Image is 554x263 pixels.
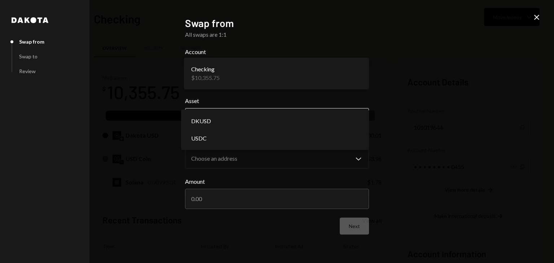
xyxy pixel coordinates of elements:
input: 0.00 [185,189,369,209]
div: Review [19,68,36,74]
h2: Swap from [185,16,369,30]
span: USDC [191,134,207,143]
label: Asset [185,97,369,105]
button: Source Address [185,148,369,169]
label: Amount [185,177,369,186]
div: Swap from [19,39,44,45]
button: Account [185,59,369,88]
button: Asset [185,108,369,128]
div: All swaps are 1:1 [185,30,369,39]
label: Account [185,48,369,56]
span: DKUSD [191,117,211,125]
div: Swap to [19,53,38,59]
